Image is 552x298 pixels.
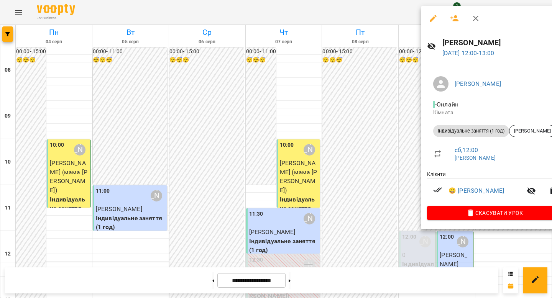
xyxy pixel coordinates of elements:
[449,186,504,195] a: 😀 [PERSON_NAME]
[455,146,478,154] a: сб , 12:00
[433,101,460,108] span: - Онлайн
[455,80,501,87] a: [PERSON_NAME]
[433,128,509,134] span: Індивідуальне заняття (1 год)
[433,185,442,195] svg: Візит сплачено
[455,155,496,161] a: [PERSON_NAME]
[442,49,495,57] a: [DATE] 12:00-13:00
